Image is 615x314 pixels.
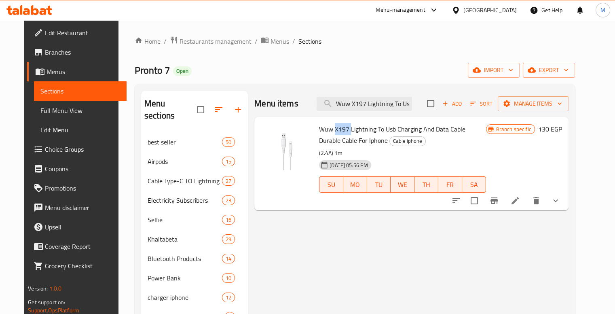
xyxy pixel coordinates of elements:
span: Coverage Report [45,242,120,251]
span: Menus [46,67,120,76]
span: Restaurants management [180,36,251,46]
button: SA [462,176,486,193]
a: Menus [27,62,127,81]
li: / [255,36,258,46]
a: Menus [261,36,289,47]
span: 1.0.0 [49,283,62,294]
span: Cable iphone [390,136,425,146]
span: TH [418,179,435,191]
button: import [468,63,520,78]
div: Power Bank10 [141,268,248,288]
span: MO [347,179,364,191]
a: Coverage Report [27,237,127,256]
a: Promotions [27,178,127,198]
span: Selfie [148,215,222,225]
span: import [474,65,513,75]
div: Khaltabeta [148,234,222,244]
button: export [523,63,575,78]
span: TU [370,179,388,191]
a: Sections [34,81,127,101]
div: Selfie16 [141,210,248,229]
span: WE [394,179,411,191]
button: WE [391,176,414,193]
span: Add [441,99,463,108]
span: Coupons [45,164,120,174]
span: Power Bank [148,273,222,283]
span: 50 [222,138,235,146]
span: SU [323,179,340,191]
a: Upsell [27,217,127,237]
span: [DATE] 05:56 PM [326,161,371,169]
div: Airpods15 [141,152,248,171]
span: FR [442,179,459,191]
div: items [222,254,235,263]
button: show more [546,191,565,210]
div: Menu-management [376,5,425,15]
span: 15 [222,158,235,165]
span: Menu disclaimer [45,203,120,212]
div: items [222,293,235,302]
nav: breadcrumb [135,36,575,47]
span: Promotions [45,183,120,193]
span: Menus [271,36,289,46]
span: Edit Restaurant [45,28,120,38]
p: (2.4A) 1m [319,148,486,158]
div: Bluetooth Products [148,254,222,263]
span: 29 [222,235,235,243]
button: Add [439,98,465,110]
h6: 130 EGP [538,123,562,135]
span: Pronto 7 [135,61,170,79]
span: 23 [222,197,235,204]
span: export [529,65,569,75]
span: Select all sections [192,101,209,118]
div: items [222,157,235,166]
span: 14 [222,255,235,263]
span: 16 [222,216,235,224]
div: items [222,137,235,147]
div: [GEOGRAPHIC_DATA] [463,6,517,15]
div: Electricity Subscribers23 [141,191,248,210]
a: Grocery Checklist [27,256,127,276]
span: charger iphone [148,293,222,302]
button: TH [414,176,438,193]
span: Get support on: [28,297,65,308]
li: / [292,36,295,46]
a: Menu disclaimer [27,198,127,217]
button: sort-choices [446,191,466,210]
span: Wuw X197 Lightning To Usb Charging And Data Cable Durable Cable For Iphone [319,123,465,146]
button: SU [319,176,343,193]
span: Select section [422,95,439,112]
div: Khaltabeta29 [141,229,248,249]
div: items [222,234,235,244]
a: Full Menu View [34,101,127,120]
a: Edit menu item [510,196,520,206]
div: Cable iphone [389,136,426,146]
span: best seller [148,137,222,147]
div: items [222,176,235,186]
span: Electricity Subscribers [148,195,222,205]
span: Grocery Checklist [45,261,120,271]
div: Cable Type-C TO Lightning27 [141,171,248,191]
div: items [222,215,235,225]
a: Branches [27,42,127,62]
div: items [222,195,235,205]
span: 10 [222,274,235,282]
span: Open [173,68,192,74]
span: Edit Menu [40,125,120,135]
a: Home [135,36,161,46]
button: TU [367,176,391,193]
div: items [222,273,235,283]
h2: Menu sections [144,98,197,122]
span: Manage items [504,99,562,109]
span: M [600,6,605,15]
button: Sort [468,98,495,110]
span: Select to update [466,192,483,209]
span: 12 [222,294,235,301]
span: Sections [40,86,120,96]
button: Add section [228,100,248,119]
